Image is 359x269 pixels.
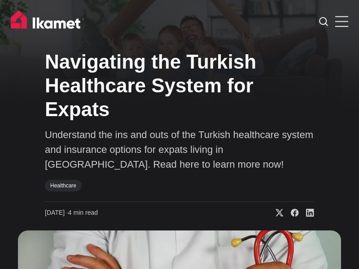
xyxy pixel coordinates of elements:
img: Ikamet home [11,10,84,33]
a: Healthcare [45,180,82,191]
h1: Navigating the Turkish Healthcare System for Expats [45,50,314,121]
time: 4 min read [45,208,98,217]
span: [DATE] ∙ [45,209,68,216]
a: Share on Facebook [284,208,299,217]
a: Share on Linkedin [299,208,314,217]
p: Understand the ins and outs of the Turkish healthcare system and insurance options for expats liv... [45,127,314,172]
a: Share on X [268,208,284,217]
